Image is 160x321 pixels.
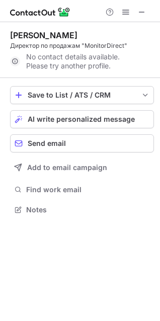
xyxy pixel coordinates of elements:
div: [PERSON_NAME] [10,30,77,40]
button: AI write personalized message [10,110,154,128]
span: Notes [26,205,150,214]
span: Send email [28,139,66,147]
span: Add to email campaign [27,164,107,172]
img: ContactOut v5.3.10 [10,6,70,18]
button: Add to email campaign [10,158,154,177]
button: Find work email [10,183,154,197]
span: AI write personalized message [28,115,135,123]
span: Find work email [26,185,150,194]
button: Notes [10,203,154,217]
div: Директор по продажам "MonitorDirect" [10,41,154,50]
button: save-profile-one-click [10,86,154,104]
div: Save to List / ATS / CRM [28,91,136,99]
button: Send email [10,134,154,152]
div: No contact details available. Please try another profile. [10,53,154,69]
